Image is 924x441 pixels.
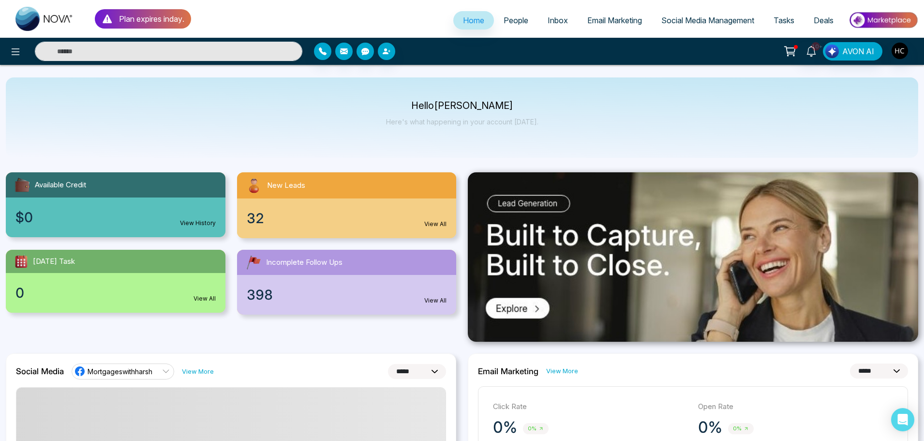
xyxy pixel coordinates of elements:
a: View All [424,220,447,228]
span: $0 [15,207,33,228]
p: Click Rate [493,401,688,412]
img: followUps.svg [245,254,262,271]
span: AVON AI [842,46,874,57]
span: People [504,15,528,25]
span: [DATE] Task [33,256,75,267]
a: Incomplete Follow Ups398View All [231,250,462,315]
button: AVON AI [823,42,882,61]
span: 398 [247,285,273,305]
span: Inbox [548,15,568,25]
div: Open Intercom Messenger [891,408,914,431]
a: View More [182,367,214,376]
a: View All [424,296,447,305]
a: Social Media Management [652,11,764,30]
a: People [494,11,538,30]
span: Home [463,15,484,25]
span: New Leads [267,180,305,191]
a: View History [180,219,216,228]
a: New Leads32View All [231,172,462,238]
a: View All [194,294,216,303]
a: Deals [804,11,843,30]
img: todayTask.svg [14,254,29,269]
a: 10+ [800,42,823,59]
span: 0% [728,423,754,434]
img: Market-place.gif [848,9,918,31]
span: 0 [15,283,24,303]
a: Home [453,11,494,30]
span: Email Marketing [587,15,642,25]
a: Tasks [764,11,804,30]
img: Nova CRM Logo [15,7,74,31]
p: 0% [698,418,722,437]
p: Here's what happening in your account [DATE]. [386,118,538,126]
img: availableCredit.svg [14,176,31,194]
p: Open Rate [698,401,894,412]
h2: Social Media [16,366,64,376]
p: Hello [PERSON_NAME] [386,102,538,110]
span: Mortgageswithharsh [88,367,152,376]
span: Available Credit [35,180,86,191]
img: newLeads.svg [245,176,263,195]
p: Plan expires in day . [119,13,184,25]
span: 0% [523,423,549,434]
a: Inbox [538,11,578,30]
img: Lead Flow [825,45,839,58]
span: 10+ [811,42,820,51]
span: Tasks [774,15,794,25]
span: Deals [814,15,834,25]
img: User Avatar [892,43,908,59]
span: 32 [247,208,264,228]
a: Email Marketing [578,11,652,30]
img: . [468,172,918,342]
span: Social Media Management [661,15,754,25]
a: View More [546,366,578,376]
span: Incomplete Follow Ups [266,257,343,268]
p: 0% [493,418,517,437]
h2: Email Marketing [478,366,538,376]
